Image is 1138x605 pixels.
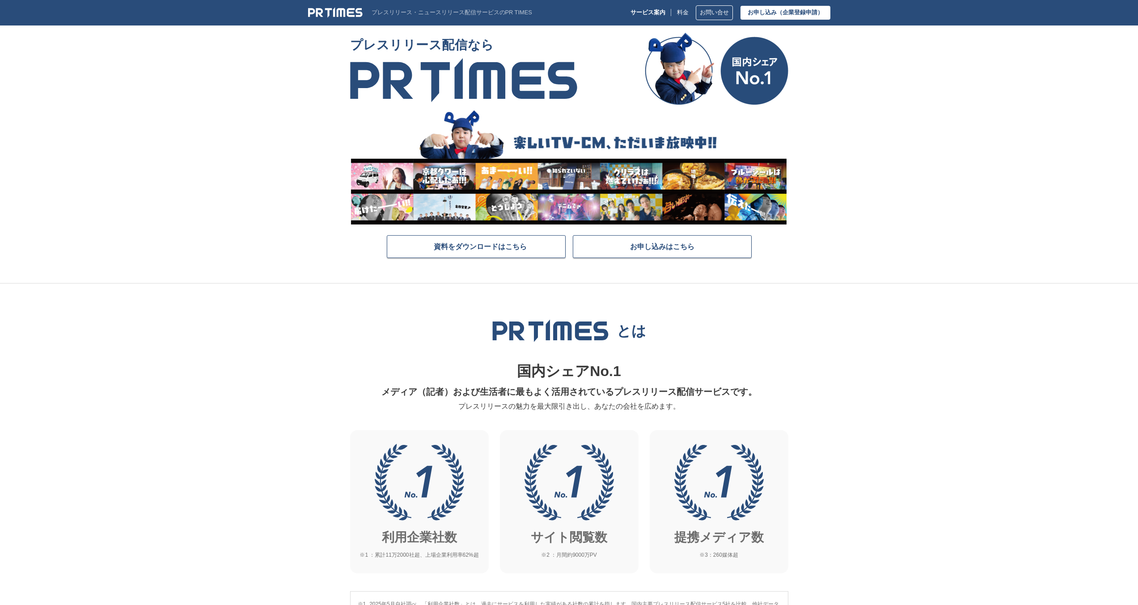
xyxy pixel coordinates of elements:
img: 利用企業社数No.1 [375,444,464,520]
span: プレスリリース配信なら [350,33,577,58]
span: （企業登録申請） [777,9,823,16]
span: ※2 ：月間約9000万PV [541,551,597,559]
p: とは [617,322,646,339]
img: PR TIMES [308,7,363,18]
p: 提携メディア数 [674,528,764,548]
a: 資料をダウンロードはこちら [387,235,566,258]
a: お申し込み（企業登録申請） [740,6,830,20]
span: ※3：260媒体超 [699,551,738,559]
img: 国内シェア No.1 [645,33,788,105]
p: 国内シェアNo.1 [355,360,783,383]
img: PR TIMES [350,58,577,102]
span: 資料をダウンロードはこちら [434,242,527,251]
p: メディア（記者）および生活者に最もよく活用されているプレスリリース配信サービスです。 [355,383,783,401]
p: プレスリリースの魅力を最大限引き出し、あなたの会社を広めます。 [355,401,783,412]
a: 料金 [677,9,689,16]
a: お問い合せ [696,5,733,20]
img: 提携メディア数No.1 [674,444,764,520]
p: プレスリリース・ニュースリリース配信サービスのPR TIMES [372,9,532,16]
p: サイト閲覧数 [531,528,607,548]
p: サービス案内 [630,9,665,16]
img: 楽しいTV-CM、ただいま放映中!! [350,109,787,224]
img: サイト閲覧数No.1 [525,444,614,520]
p: 利用企業社数 [382,528,457,548]
a: お申し込みはこちら [573,235,752,258]
img: PR TIMES [492,319,609,342]
span: ※1 ：累計11万2000社超、上場企業利用率62%超 [360,551,478,559]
